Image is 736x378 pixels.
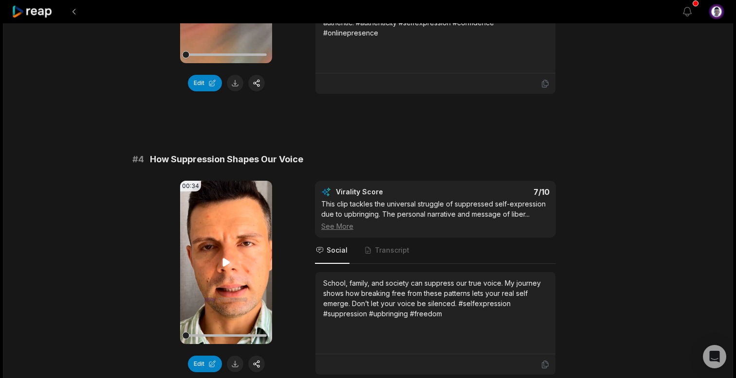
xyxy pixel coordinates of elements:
span: How Suppression Shapes Our Voice [150,153,303,166]
video: Your browser does not support mp4 format. [180,181,272,344]
span: Transcript [375,245,409,255]
nav: Tabs [315,238,556,264]
div: Open Intercom Messenger [703,345,726,368]
span: Social [327,245,348,255]
div: School, family, and society can suppress our true voice. My journey shows how breaking free from ... [323,278,548,319]
div: 7 /10 [445,187,550,197]
div: See More [321,221,550,231]
button: Edit [188,75,222,91]
div: This clip tackles the universal struggle of suppressed self-expression due to upbringing. The per... [321,199,550,231]
div: Virality Score [336,187,441,197]
span: # 4 [132,153,144,166]
button: Edit [188,356,222,372]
